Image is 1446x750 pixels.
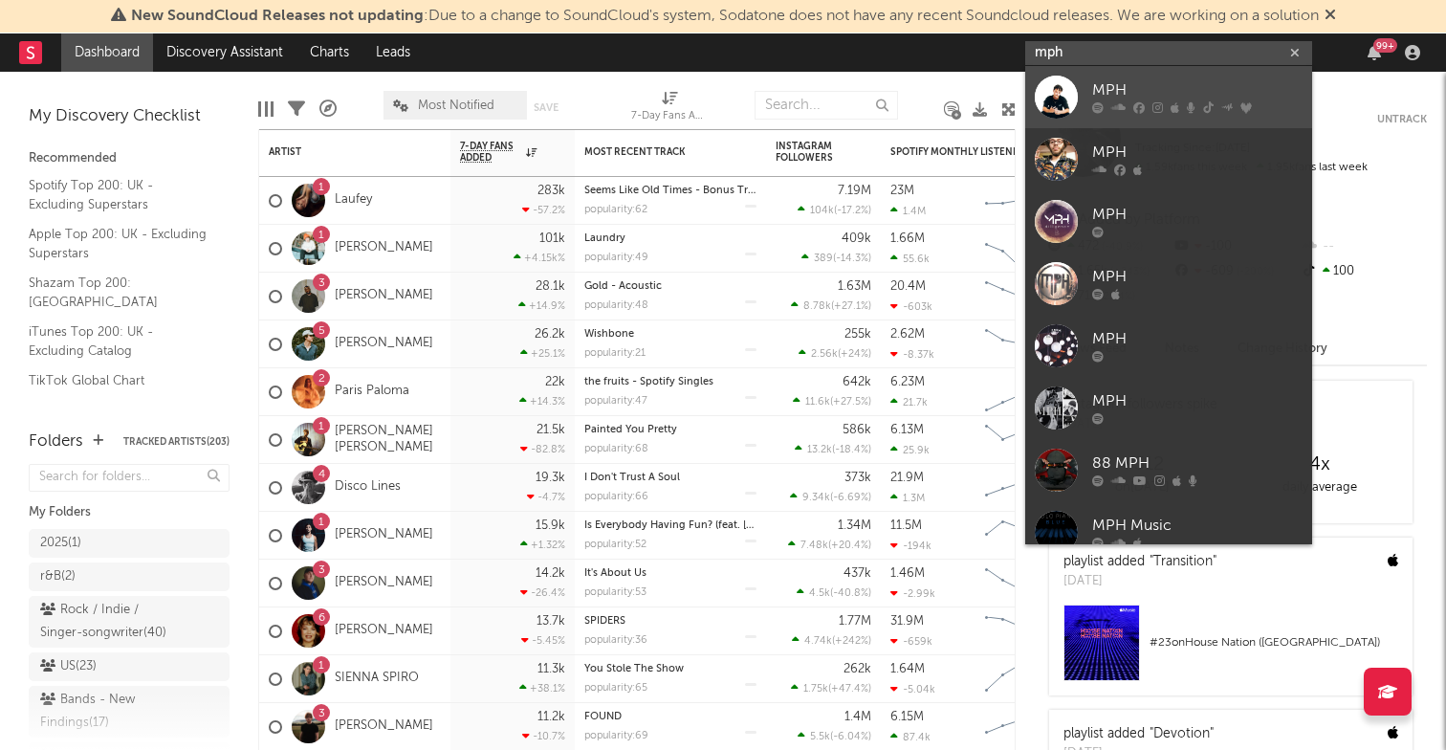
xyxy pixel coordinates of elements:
[29,105,230,128] div: My Discovery Checklist
[527,491,565,503] div: -4.7 %
[1092,266,1303,289] div: MPH
[799,347,871,360] div: ( )
[842,232,871,245] div: 409k
[584,348,646,359] div: popularity: 21
[976,320,1063,368] svg: Chart title
[584,233,625,244] a: Laundry
[584,635,647,646] div: popularity: 36
[890,635,932,648] div: -659k
[584,281,756,292] div: Gold - Acoustic
[1368,45,1381,60] button: 99+
[833,493,868,503] span: -6.69 %
[890,185,914,197] div: 23M
[976,225,1063,273] svg: Chart title
[584,473,680,483] a: I Don't Trust A Soul
[890,519,922,532] div: 11.5M
[843,424,871,436] div: 586k
[890,300,932,313] div: -603k
[1025,128,1312,190] a: MPH
[831,540,868,551] span: +20.4 %
[801,252,871,264] div: ( )
[536,519,565,532] div: 15.9k
[890,376,925,388] div: 6.23M
[460,141,521,164] span: 7-Day Fans Added
[335,479,401,496] a: Disco Lines
[835,445,868,455] span: -18.4 %
[258,81,274,137] div: Edit Columns
[319,81,337,137] div: A&R Pipeline
[1063,552,1216,572] div: playlist added
[976,177,1063,225] svg: Chart title
[803,301,831,312] span: 8.78k
[843,376,871,388] div: 642k
[833,732,868,742] span: -6.04 %
[814,254,833,264] span: 389
[584,520,1009,531] a: Is Everybody Having Fun? (feat. [PERSON_NAME] from the sticks) - bullet tooth Remix
[29,321,210,361] a: iTunes Top 200: UK - Excluding Catalog
[890,146,1034,158] div: Spotify Monthly Listeners
[1063,724,1214,744] div: playlist added
[335,336,433,352] a: [PERSON_NAME]
[584,377,756,387] div: the fruits - Spotify Singles
[890,615,924,628] div: 31.9M
[798,730,871,742] div: ( )
[335,623,433,639] a: [PERSON_NAME]
[833,397,868,408] span: +27.5 %
[537,424,565,436] div: 21.5k
[521,634,565,647] div: -5.45 %
[838,519,871,532] div: 1.34M
[40,689,175,735] div: Bands - New Findings ( 17 )
[833,588,868,599] span: -40.8 %
[29,273,210,312] a: Shazam Top 200: [GEOGRAPHIC_DATA]
[520,443,565,455] div: -82.8 %
[535,328,565,341] div: 26.2k
[1025,190,1312,253] a: MPH
[29,147,230,170] div: Recommended
[1300,259,1427,284] div: 100
[807,445,832,455] span: 13.2k
[839,615,871,628] div: 1.77M
[584,568,646,579] a: It's About Us
[29,501,230,524] div: My Folders
[890,253,930,265] div: 55.6k
[584,520,756,531] div: Is Everybody Having Fun? (feat. rhys from the sticks) - bullet tooth Remix
[584,664,684,674] a: You Stole The Show
[1300,234,1427,259] div: --
[1231,476,1408,499] div: daily average
[1025,377,1312,439] a: MPH
[29,464,230,492] input: Search for folders...
[40,655,97,678] div: US ( 23 )
[890,683,935,695] div: -5.04k
[335,192,372,209] a: Laufey
[61,33,153,72] a: Dashboard
[838,280,871,293] div: 1.63M
[800,540,828,551] span: 7.48k
[1231,453,1408,476] div: 4 x
[890,444,930,456] div: 25.9k
[1092,515,1303,538] div: MPH Music
[1063,572,1216,591] div: [DATE]
[1092,142,1303,165] div: MPH
[843,663,871,675] div: 262k
[335,718,433,735] a: [PERSON_NAME]
[29,529,230,558] a: 2025(1)
[29,596,230,648] a: Rock / Indie / Singer-songwriter(40)
[834,301,868,312] span: +27.1 %
[534,102,559,113] button: Save
[788,539,871,551] div: ( )
[335,240,433,256] a: [PERSON_NAME]
[584,425,677,435] a: Painted You Pretty
[131,9,1319,24] span: : Due to a change to SoundCloud's system, Sodatone does not have any recent Soundcloud releases. ...
[537,615,565,628] div: 13.7k
[514,252,565,264] div: +4.15k %
[584,473,756,483] div: I Don't Trust A Soul
[537,663,565,675] div: 11.3k
[837,206,868,216] span: -17.2 %
[1092,79,1303,102] div: MPH
[798,204,871,216] div: ( )
[1150,631,1398,654] div: # 23 on House Nation ([GEOGRAPHIC_DATA])
[40,532,81,555] div: 2025 ( 1 )
[1092,204,1303,227] div: MPH
[536,567,565,580] div: 14.2k
[418,99,494,112] span: Most Notified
